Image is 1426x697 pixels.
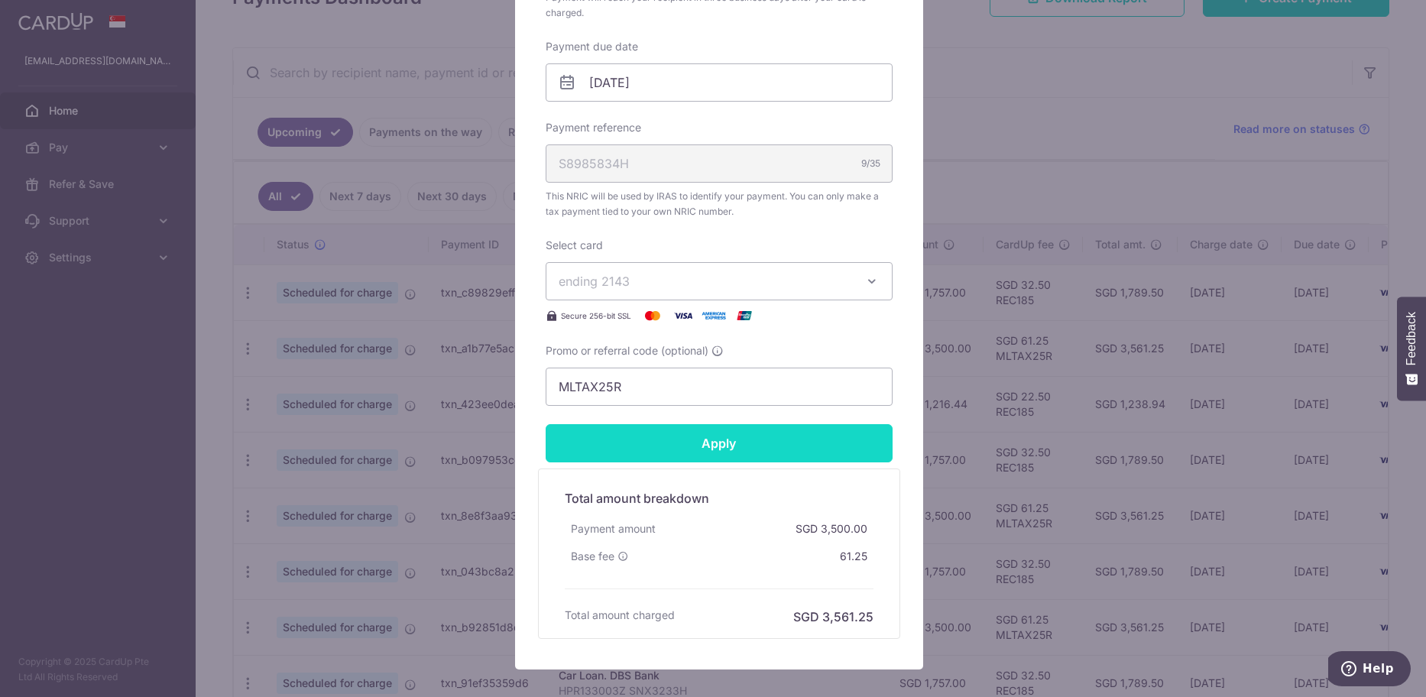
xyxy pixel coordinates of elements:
h6: Total amount charged [565,608,675,623]
h6: SGD 3,561.25 [793,608,873,626]
input: Apply [546,424,893,462]
span: Secure 256-bit SSL [561,310,631,322]
label: Payment due date [546,39,638,54]
span: Promo or referral code (optional) [546,343,708,358]
iframe: Opens a widget where you can find more information [1328,651,1411,689]
span: This NRIC will be used by IRAS to identify your payment. You can only make a tax payment tied to ... [546,189,893,219]
span: Feedback [1405,312,1418,365]
input: DD / MM / YYYY [546,63,893,102]
h5: Total amount breakdown [565,489,873,507]
button: Feedback - Show survey [1397,297,1426,400]
span: ending 2143 [559,274,630,289]
div: 9/35 [861,156,880,171]
img: American Express [698,306,729,325]
div: Payment amount [565,515,662,543]
span: Base fee [571,549,614,564]
img: Visa [668,306,698,325]
button: ending 2143 [546,262,893,300]
div: SGD 3,500.00 [789,515,873,543]
label: Payment reference [546,120,641,135]
img: Mastercard [637,306,668,325]
div: 61.25 [834,543,873,570]
label: Select card [546,238,603,253]
img: UnionPay [729,306,760,325]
